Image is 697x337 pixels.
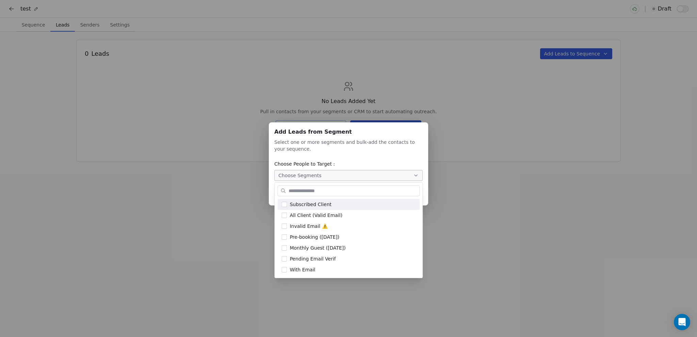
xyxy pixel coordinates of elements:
div: Suggestions [277,199,420,275]
span: With Email [290,266,315,273]
span: Pending Email Verif [290,255,336,263]
span: Pre-booking ([DATE]) [290,234,339,241]
span: Subscribed Client [290,201,331,208]
span: Monthly Guest ([DATE]) [290,245,345,252]
span: Invalid Email ⚠️ [290,223,327,230]
span: All Client (Valid Email) [290,212,342,219]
